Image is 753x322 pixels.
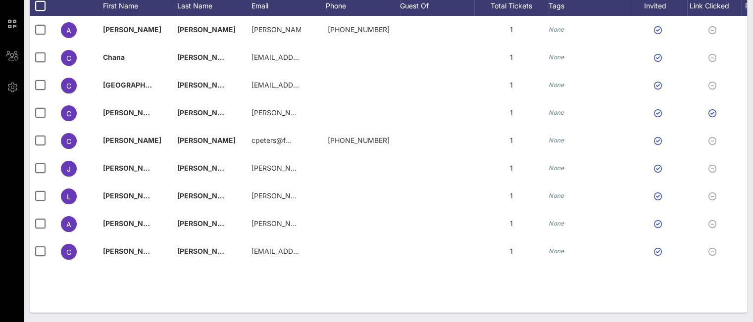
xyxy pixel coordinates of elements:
[251,81,371,89] span: [EMAIL_ADDRESS][DOMAIN_NAME]
[251,108,485,117] span: [PERSON_NAME][EMAIL_ADDRESS][PERSON_NAME][DOMAIN_NAME]
[549,109,564,116] i: None
[251,164,485,172] span: [PERSON_NAME][EMAIL_ADDRESS][PERSON_NAME][DOMAIN_NAME]
[549,220,564,227] i: None
[251,247,371,255] span: [EMAIL_ADDRESS][DOMAIN_NAME]
[549,53,564,61] i: None
[66,220,71,229] span: A
[251,53,371,61] span: [EMAIL_ADDRESS][DOMAIN_NAME]
[251,127,291,154] p: cpeters@f…
[549,137,564,144] i: None
[177,25,236,34] span: [PERSON_NAME]
[177,108,236,117] span: [PERSON_NAME]
[103,25,161,34] span: [PERSON_NAME]
[177,164,236,172] span: [PERSON_NAME]
[328,136,390,144] span: +19175391286
[474,154,549,182] div: 1
[103,81,175,89] span: [GEOGRAPHIC_DATA]
[474,44,549,71] div: 1
[66,26,71,35] span: A
[251,191,428,200] span: [PERSON_NAME][EMAIL_ADDRESS][DOMAIN_NAME]
[177,81,236,89] span: [PERSON_NAME]
[474,16,549,44] div: 1
[103,108,161,117] span: [PERSON_NAME]
[474,210,549,237] div: 1
[251,219,428,228] span: [PERSON_NAME][EMAIL_ADDRESS][DOMAIN_NAME]
[66,137,71,145] span: C
[549,26,564,33] i: None
[103,53,125,61] span: Chana
[549,81,564,89] i: None
[103,136,161,144] span: [PERSON_NAME]
[66,82,71,90] span: C
[177,136,236,144] span: [PERSON_NAME]
[549,164,564,172] i: None
[474,127,549,154] div: 1
[474,237,549,265] div: 1
[474,99,549,127] div: 1
[177,219,236,228] span: [PERSON_NAME]
[177,191,236,200] span: [PERSON_NAME]
[66,248,71,256] span: C
[67,165,71,173] span: J
[66,54,71,62] span: C
[328,25,390,34] span: +15166032507
[103,191,161,200] span: [PERSON_NAME]
[251,16,301,44] p: [PERSON_NAME]…
[474,71,549,99] div: 1
[66,109,71,118] span: C
[549,247,564,255] i: None
[549,192,564,199] i: None
[177,53,236,61] span: [PERSON_NAME]
[177,247,236,255] span: [PERSON_NAME]
[67,192,71,201] span: L
[103,219,161,228] span: [PERSON_NAME]
[474,182,549,210] div: 1
[103,164,161,172] span: [PERSON_NAME]
[103,247,161,255] span: [PERSON_NAME]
